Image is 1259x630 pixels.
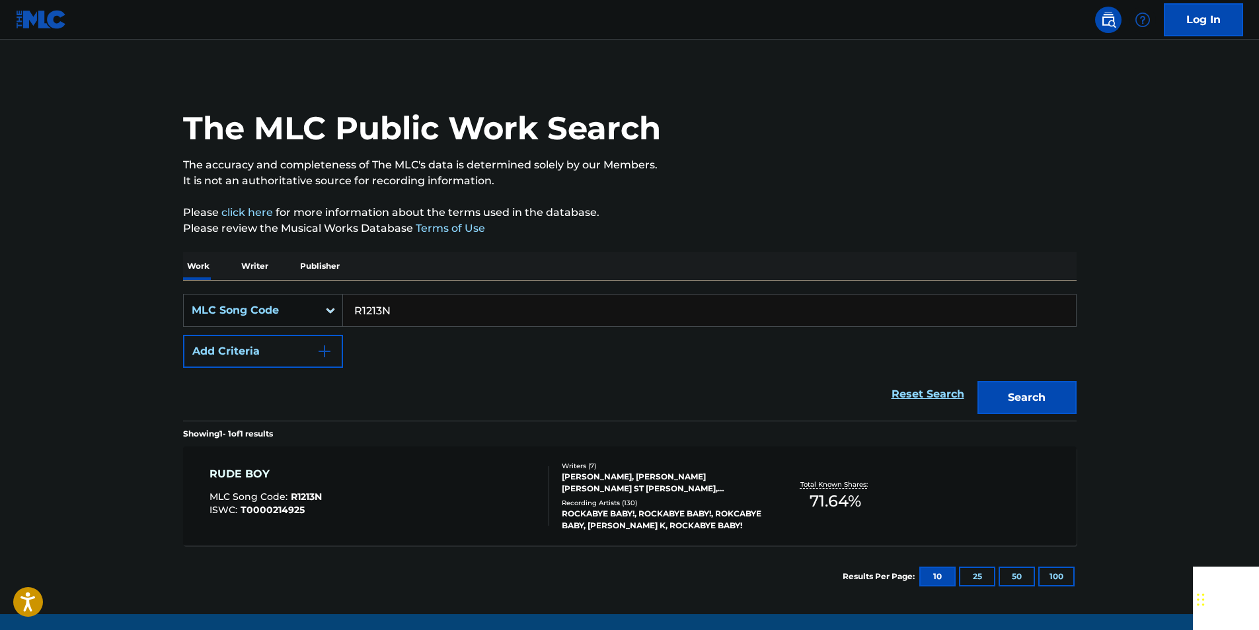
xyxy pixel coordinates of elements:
[317,343,332,359] img: 9d2ae6d4665cec9f34b9.svg
[1193,567,1259,630] iframe: Chat Widget
[183,335,343,368] button: Add Criteria
[183,205,1077,221] p: Please for more information about the terms used in the database.
[183,173,1077,189] p: It is not an authoritative source for recording information.
[1038,567,1075,586] button: 100
[241,504,305,516] span: T0000214925
[210,491,291,503] span: MLC Song Code :
[183,252,213,280] p: Work
[919,567,956,586] button: 10
[562,461,761,471] div: Writers ( 7 )
[885,380,971,409] a: Reset Search
[1095,7,1122,33] a: Public Search
[183,294,1077,421] form: Search Form
[291,491,322,503] span: R1213N
[999,567,1035,586] button: 50
[959,567,995,586] button: 25
[1164,3,1243,36] a: Log In
[192,302,311,318] div: MLC Song Code
[183,108,661,148] h1: The MLC Public Work Search
[183,157,1077,173] p: The accuracy and completeness of The MLC's data is determined solely by our Members.
[183,446,1077,545] a: RUDE BOYMLC Song Code:R1213NISWC:T0000214925Writers (7)[PERSON_NAME], [PERSON_NAME] [PERSON_NAME]...
[562,471,761,495] div: [PERSON_NAME], [PERSON_NAME] [PERSON_NAME] ST [PERSON_NAME], [PERSON_NAME] [PERSON_NAME], [PERSON...
[562,508,761,532] div: ROCKABYE BABY!, ROCKABYE BABY!, ROKCABYE BABY, [PERSON_NAME] K, ROCKABYE BABY!
[210,504,241,516] span: ISWC :
[237,252,272,280] p: Writer
[562,498,761,508] div: Recording Artists ( 130 )
[1197,580,1205,619] div: Drag
[183,428,273,440] p: Showing 1 - 1 of 1 results
[16,10,67,29] img: MLC Logo
[1135,12,1151,28] img: help
[413,222,485,234] a: Terms of Use
[843,571,918,582] p: Results Per Page:
[1100,12,1116,28] img: search
[210,466,322,482] div: RUDE BOY
[1129,7,1156,33] div: Help
[800,479,871,489] p: Total Known Shares:
[221,206,273,219] a: click here
[810,489,861,513] span: 71.64 %
[977,381,1077,414] button: Search
[296,252,344,280] p: Publisher
[183,221,1077,236] p: Please review the Musical Works Database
